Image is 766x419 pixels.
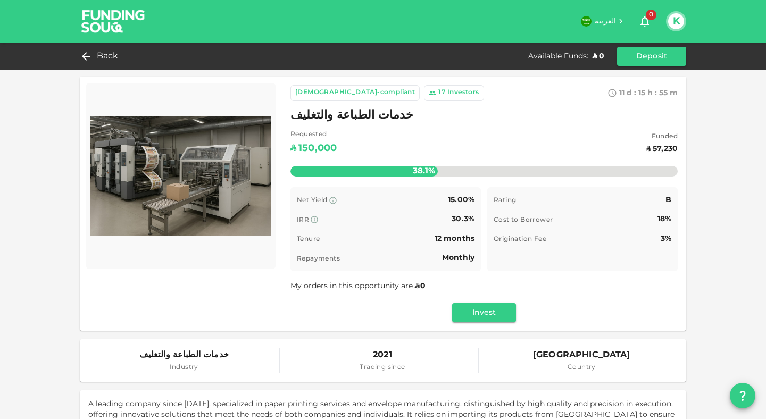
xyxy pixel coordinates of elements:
span: 18% [657,215,671,223]
div: [DEMOGRAPHIC_DATA]-compliant [295,88,415,98]
button: Deposit [617,47,686,66]
span: d : [627,89,636,97]
span: Funded [646,132,678,143]
span: Tenure [297,236,320,242]
span: 15.00% [448,196,474,204]
span: 0 [646,10,656,20]
button: 0 [634,11,655,32]
span: 12 months [435,235,474,242]
span: My orders in this opportunity are [290,282,427,290]
img: Marketplace Logo [90,87,271,265]
span: العربية [595,18,616,25]
div: ʢ 0 [593,51,604,62]
span: Net Yield [297,197,328,204]
span: Requested [290,130,337,140]
span: Monthly [442,254,474,262]
button: Invest [452,303,516,322]
div: Available Funds : [528,51,588,62]
span: خدمات الطباعة والتغليف [290,105,414,126]
img: flag-sa.b9a346574cdc8950dd34b50780441f57.svg [581,16,592,27]
span: 3% [661,235,671,242]
span: 55 [659,89,668,97]
span: Rating [494,197,516,204]
span: 2021 [360,348,405,363]
span: B [665,196,671,204]
div: 17 [438,88,445,98]
span: 30.3% [452,215,474,223]
span: Industry [139,363,229,373]
span: Origination Fee [494,236,546,242]
span: 0 [420,282,426,290]
span: Country [533,363,630,373]
span: Repayments [297,256,340,262]
span: h : [647,89,657,97]
span: IRR [297,217,309,223]
div: Investors [447,88,479,98]
span: ʢ [415,282,419,290]
span: [GEOGRAPHIC_DATA] [533,348,630,363]
button: K [668,13,684,29]
button: question [730,383,755,408]
span: 11 [619,89,625,97]
span: Trading since [360,363,405,373]
span: 15 [638,89,645,97]
span: Cost to Borrower [494,217,553,223]
span: Back [97,49,119,64]
span: خدمات الطباعة والتغليف [139,348,229,363]
span: m [670,89,678,97]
